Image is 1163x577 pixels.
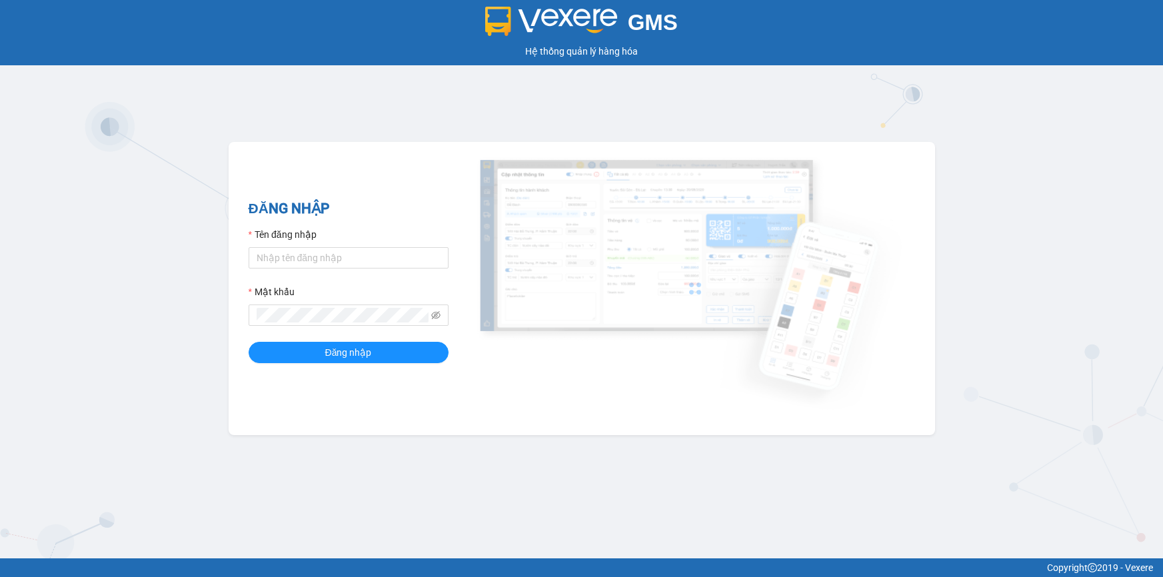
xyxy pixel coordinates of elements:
span: copyright [1088,563,1097,572]
span: eye-invisible [431,310,441,320]
h2: ĐĂNG NHẬP [249,198,449,220]
span: Đăng nhập [325,345,372,360]
img: logo 2 [485,7,617,36]
span: GMS [628,10,678,35]
label: Tên đăng nhập [249,227,317,242]
input: Mật khẩu [257,308,429,322]
button: Đăng nhập [249,342,449,363]
a: GMS [485,20,678,31]
input: Tên đăng nhập [249,247,449,269]
div: Copyright 2019 - Vexere [10,560,1153,575]
label: Mật khẩu [249,285,295,299]
div: Hệ thống quản lý hàng hóa [3,44,1160,59]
